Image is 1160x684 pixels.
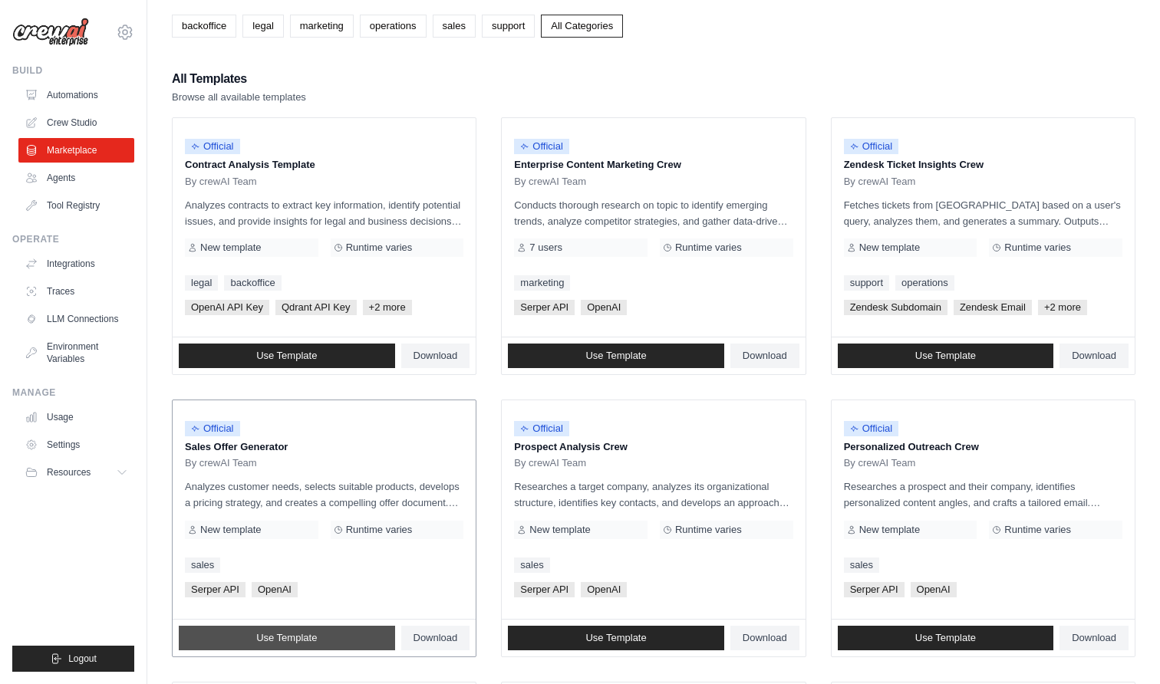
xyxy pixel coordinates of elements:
p: Zendesk Ticket Insights Crew [844,157,1122,173]
a: Download [401,626,470,650]
a: Download [401,344,470,368]
span: By crewAI Team [514,176,586,188]
a: Download [730,344,799,368]
a: backoffice [224,275,281,291]
p: Analyzes customer needs, selects suitable products, develops a pricing strategy, and creates a co... [185,478,463,511]
button: Logout [12,646,134,672]
div: Operate [12,233,134,245]
span: By crewAI Team [185,457,257,469]
a: Automations [18,83,134,107]
span: Official [514,421,569,436]
a: Use Template [179,344,395,368]
span: Serper API [844,582,905,597]
a: Download [1059,626,1129,650]
span: Download [1072,632,1116,644]
a: legal [185,275,218,291]
span: Official [185,421,240,436]
span: By crewAI Team [185,176,257,188]
span: Zendesk Subdomain [844,300,947,315]
a: marketing [514,275,570,291]
span: Download [414,632,458,644]
span: Download [743,350,787,362]
p: Prospect Analysis Crew [514,439,793,455]
span: Use Template [915,350,976,362]
a: Use Template [838,344,1054,368]
a: sales [514,557,549,573]
a: operations [360,15,427,38]
span: By crewAI Team [514,457,586,469]
a: All Categories [541,15,623,38]
span: Use Template [915,632,976,644]
span: New template [859,242,920,254]
span: New template [200,524,261,536]
span: Use Template [585,350,646,362]
p: Researches a prospect and their company, identifies personalized content angles, and crafts a tai... [844,478,1122,511]
div: Build [12,64,134,77]
a: Settings [18,432,134,457]
p: Researches a target company, analyzes its organizational structure, identifies key contacts, and ... [514,478,793,511]
a: Integrations [18,252,134,276]
span: Runtime varies [1004,242,1071,254]
div: Manage [12,386,134,399]
a: Usage [18,405,134,429]
span: Runtime varies [346,242,413,254]
p: Contract Analysis Template [185,157,463,173]
span: Runtime varies [675,524,742,536]
span: Serper API [514,582,575,597]
a: Traces [18,279,134,304]
img: Logo [12,18,89,47]
a: backoffice [172,15,236,38]
a: Use Template [508,344,724,368]
span: OpenAI [581,300,627,315]
span: Download [414,350,458,362]
a: support [482,15,535,38]
span: Use Template [585,632,646,644]
a: Download [1059,344,1129,368]
a: sales [433,15,476,38]
span: By crewAI Team [844,176,916,188]
span: Download [743,632,787,644]
a: Use Template [838,626,1054,650]
span: Runtime varies [346,524,413,536]
span: Runtime varies [1004,524,1071,536]
a: Crew Studio [18,110,134,135]
a: legal [242,15,283,38]
span: +2 more [1038,300,1087,315]
span: 7 users [529,242,562,254]
span: Runtime varies [675,242,742,254]
a: LLM Connections [18,307,134,331]
a: Agents [18,166,134,190]
a: Use Template [508,626,724,650]
p: Fetches tickets from [GEOGRAPHIC_DATA] based on a user's query, analyzes them, and generates a su... [844,197,1122,229]
p: Enterprise Content Marketing Crew [514,157,793,173]
span: Official [844,139,899,154]
a: Tool Registry [18,193,134,218]
a: sales [185,557,220,573]
a: marketing [290,15,354,38]
p: Personalized Outreach Crew [844,439,1122,455]
p: Analyzes contracts to extract key information, identify potential issues, and provide insights fo... [185,197,463,229]
span: Official [844,421,899,436]
p: Sales Offer Generator [185,439,463,455]
span: Official [185,139,240,154]
span: OpenAI [911,582,957,597]
a: operations [895,275,954,291]
span: Use Template [256,350,317,362]
span: New template [200,242,261,254]
span: Logout [68,653,97,665]
h2: All Templates [172,68,306,90]
span: New template [859,524,920,536]
span: Official [514,139,569,154]
a: sales [844,557,879,573]
span: Zendesk Email [954,300,1032,315]
button: Resources [18,460,134,485]
span: Use Template [256,632,317,644]
span: Download [1072,350,1116,362]
span: +2 more [363,300,412,315]
span: OpenAI API Key [185,300,269,315]
span: New template [529,524,590,536]
a: Environment Variables [18,334,134,371]
span: Serper API [514,300,575,315]
a: Marketplace [18,138,134,163]
span: By crewAI Team [844,457,916,469]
